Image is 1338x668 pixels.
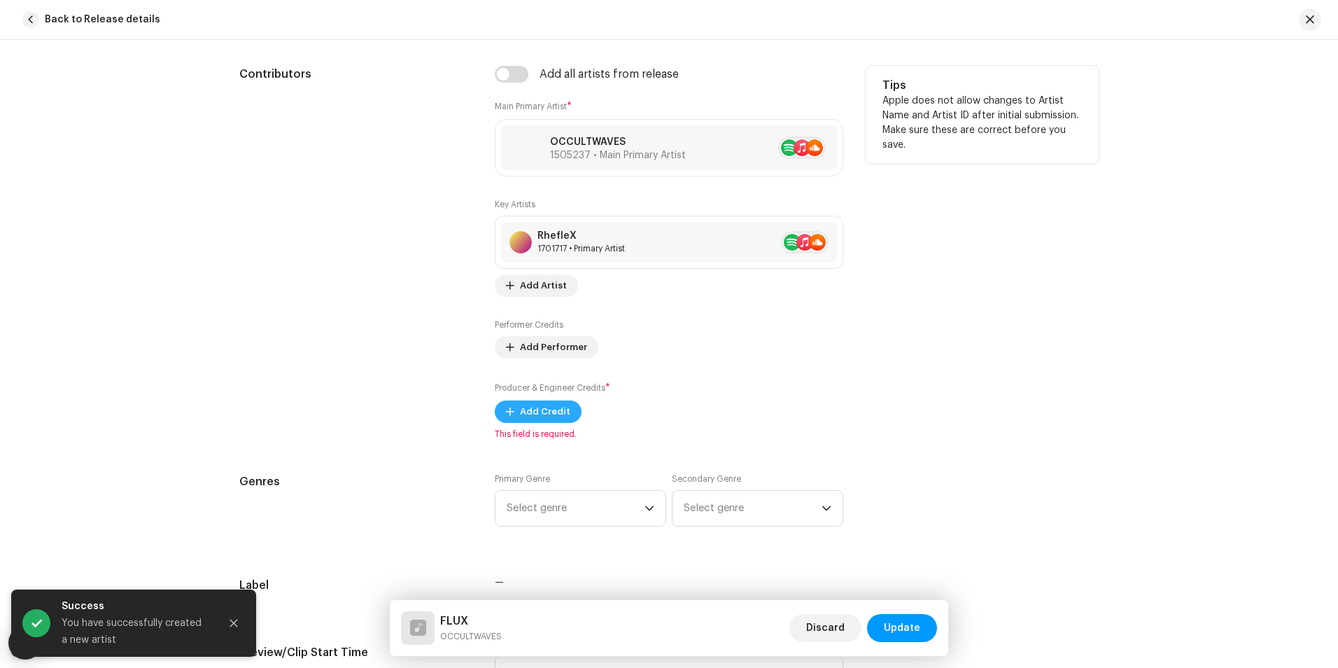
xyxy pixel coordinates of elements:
[537,243,625,254] div: Primary Artist
[520,398,570,426] span: Add Credit
[867,614,937,642] button: Update
[789,614,861,642] button: Discard
[220,609,248,637] button: Close
[645,491,654,526] div: dropdown trigger
[884,614,920,642] span: Update
[62,598,209,615] div: Success
[684,491,822,526] span: Select genre
[62,615,209,648] div: You have successfully created a new artist
[495,319,563,330] label: Performer Credits
[495,102,567,111] small: Main Primary Artist
[495,401,582,423] button: Add Credit
[495,429,843,440] span: This field is required.
[239,473,472,490] h5: Genres
[495,336,598,359] button: Add Performer
[550,151,686,160] span: 1505237 • Main Primary Artist
[440,629,502,643] small: FLUX
[540,69,679,80] div: Add all artists from release
[822,491,831,526] div: dropdown trigger
[440,613,502,629] h5: FLUX
[239,66,472,83] h5: Contributors
[507,491,645,526] span: Select genre
[806,614,845,642] span: Discard
[495,473,550,485] label: Primary Genre
[550,135,686,150] p: OCCULTWAVES
[239,639,472,667] h5: Preview/Clip Start Time
[520,333,587,361] span: Add Performer
[8,626,42,660] div: Open Intercom Messenger
[495,578,504,587] span: —
[495,274,578,297] button: Add Artist
[239,577,472,594] h5: Label
[672,473,741,485] label: Secondary Genre
[495,199,535,210] label: Key Artists
[495,384,605,392] small: Producer & Engineer Credits
[520,272,567,300] span: Add Artist
[882,77,1082,94] h5: Tips
[511,134,539,162] img: e871dbe6-ed33-4b8e-abce-c16760cd8c03
[882,94,1082,153] p: Apple does not allow changes to Artist Name and Artist ID after initial submission. Make sure the...
[537,230,625,242] div: RhefleX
